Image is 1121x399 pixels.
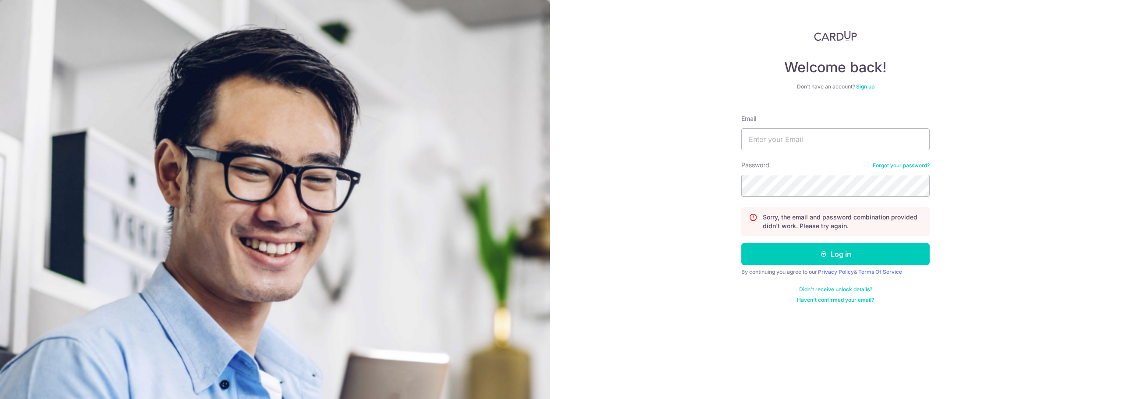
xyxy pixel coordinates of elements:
[741,59,930,76] h4: Welcome back!
[856,83,874,90] a: Sign up
[741,161,769,169] label: Password
[799,286,872,293] a: Didn't receive unlock details?
[741,114,756,123] label: Email
[818,268,854,275] a: Privacy Policy
[858,268,902,275] a: Terms Of Service
[741,268,930,275] div: By continuing you agree to our &
[814,31,857,41] img: CardUp Logo
[763,213,922,230] p: Sorry, the email and password combination provided didn't work. Please try again.
[741,243,930,265] button: Log in
[741,83,930,90] div: Don’t have an account?
[797,297,874,304] a: Haven't confirmed your email?
[741,128,930,150] input: Enter your Email
[873,162,930,169] a: Forgot your password?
